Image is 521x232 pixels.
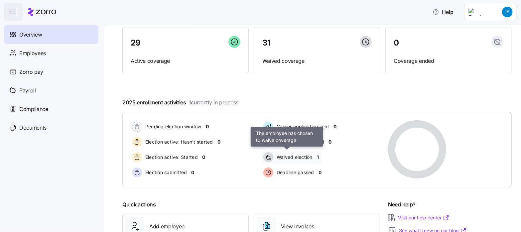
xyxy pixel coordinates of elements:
span: Employees [19,49,46,58]
span: 2025 enrollment activities [122,98,238,107]
a: Zorro pay [4,62,98,81]
span: 0 [202,154,205,161]
span: Election active: Started [143,154,198,161]
a: Overview [4,25,98,44]
span: Add employee [149,222,185,231]
a: Documents [4,118,98,137]
span: Coverage ended [394,57,503,65]
span: Election active: Hasn't started [143,139,213,145]
span: Zorro pay [19,68,43,76]
span: Help [433,8,454,16]
span: View invoices [281,222,314,231]
span: Quick actions [122,200,156,209]
span: Waived election [275,154,313,161]
span: 0 [319,169,322,176]
span: 0 [333,123,336,130]
span: Deadline passed [275,169,314,176]
span: Enrollment confirmed [275,139,324,145]
span: 31 [262,39,271,47]
span: Election submitted [143,169,187,176]
span: 0 [192,169,195,176]
span: 0 [217,139,220,145]
span: Waived coverage [262,57,372,65]
span: 0 [328,139,331,145]
a: Payroll [4,81,98,100]
span: 0 [206,123,209,130]
button: Help [427,5,459,19]
span: Carrier application sent [275,123,329,130]
span: Need help? [388,200,416,209]
img: 4de1289c2919fdf7a84ae0ee27ab751b [502,7,513,17]
span: 1 [317,154,319,161]
span: Overview [19,31,42,39]
span: 29 [131,39,141,47]
a: Visit our help center [398,214,450,221]
span: Active coverage [131,57,240,65]
img: Employer logo [468,8,492,16]
span: 0 [394,39,399,47]
span: 1 currently in process [189,98,238,107]
a: Compliance [4,100,98,118]
span: Compliance [19,105,48,113]
span: Payroll [19,86,36,95]
a: Employees [4,44,98,62]
span: Documents [19,124,47,132]
span: Pending election window [143,123,201,130]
